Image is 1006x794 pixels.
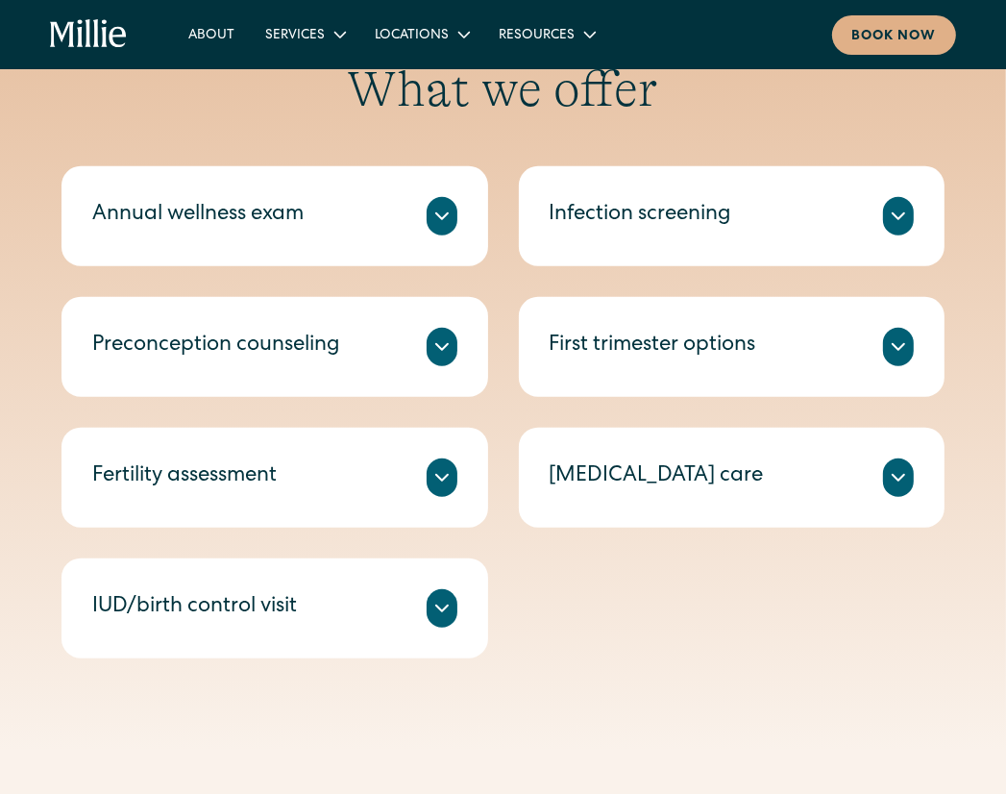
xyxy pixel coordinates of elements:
[250,18,359,50] div: Services
[61,60,945,119] h2: What we offer
[550,200,732,232] div: Infection screening
[550,331,756,362] div: First trimester options
[359,18,483,50] div: Locations
[173,18,250,50] a: About
[265,26,325,46] div: Services
[550,461,764,493] div: [MEDICAL_DATA] care
[92,592,297,624] div: IUD/birth control visit
[50,19,127,49] a: home
[92,461,277,493] div: Fertility assessment
[832,15,956,55] a: Book now
[92,331,340,362] div: Preconception counseling
[92,200,304,232] div: Annual wellness exam
[375,26,449,46] div: Locations
[499,26,575,46] div: Resources
[483,18,609,50] div: Resources
[851,27,937,47] div: Book now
